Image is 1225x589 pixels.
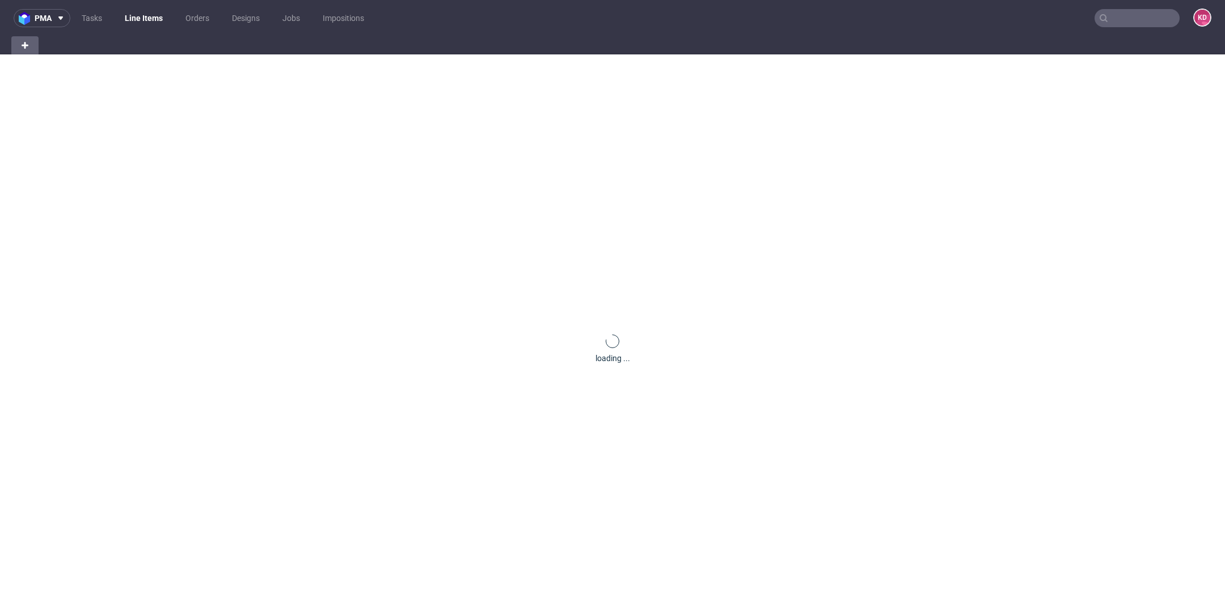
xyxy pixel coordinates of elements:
img: logo [19,12,35,25]
a: Orders [179,9,216,27]
a: Line Items [118,9,170,27]
div: loading ... [595,353,630,364]
a: Designs [225,9,267,27]
span: pma [35,14,52,22]
button: pma [14,9,70,27]
a: Tasks [75,9,109,27]
a: Impositions [316,9,371,27]
a: Jobs [276,9,307,27]
figcaption: KD [1194,10,1210,26]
